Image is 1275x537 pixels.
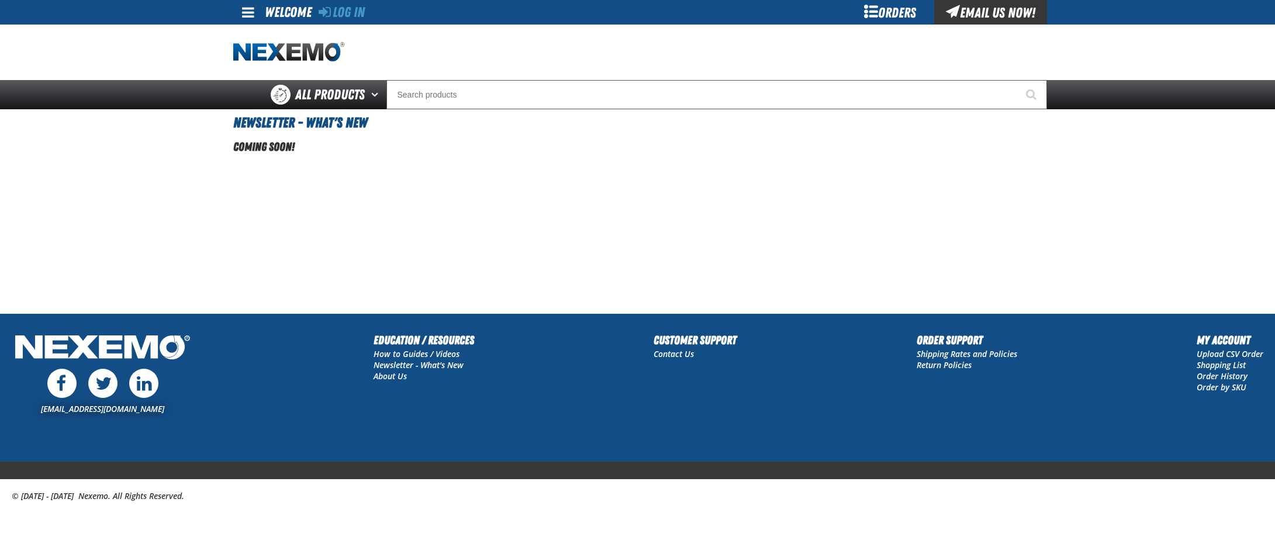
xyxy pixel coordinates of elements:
a: Contact Us [654,348,694,359]
h2: Order Support [917,331,1017,349]
button: Open All Products pages [367,80,386,109]
h2: My Account [1197,331,1263,349]
a: About Us [374,370,407,382]
h2: Education / Resources [374,331,474,349]
a: Log In [319,4,365,20]
span: All Products [295,84,365,105]
button: Start Searching [1018,80,1047,109]
a: Order by SKU [1197,382,1246,393]
a: Shipping Rates and Policies [917,348,1017,359]
a: Newsletter - What's New [374,359,464,370]
input: Search [386,80,1047,109]
a: [EMAIL_ADDRESS][DOMAIN_NAME] [41,403,164,414]
a: Upload CSV Order [1197,348,1263,359]
a: Home [233,42,344,63]
a: Return Policies [917,359,972,370]
img: Nexemo Logo [12,331,194,366]
h2: Customer Support [654,331,737,349]
a: Order History [1197,370,1248,382]
strong: COMING SOON! [233,140,295,154]
img: Nexemo logo [233,42,344,63]
a: Shopping List [1197,359,1246,370]
span: Newsletter - What's New [233,115,368,131]
a: How to Guides / Videos [374,348,459,359]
